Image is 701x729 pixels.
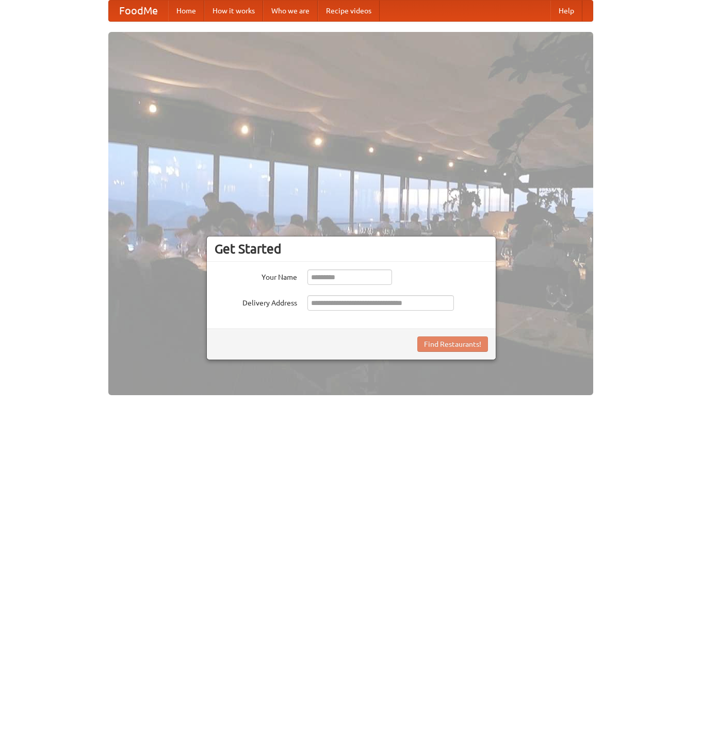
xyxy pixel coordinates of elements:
[109,1,168,21] a: FoodMe
[318,1,380,21] a: Recipe videos
[263,1,318,21] a: Who we are
[550,1,582,21] a: Help
[215,241,488,257] h3: Get Started
[204,1,263,21] a: How it works
[215,269,297,282] label: Your Name
[417,336,488,352] button: Find Restaurants!
[215,295,297,308] label: Delivery Address
[168,1,204,21] a: Home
